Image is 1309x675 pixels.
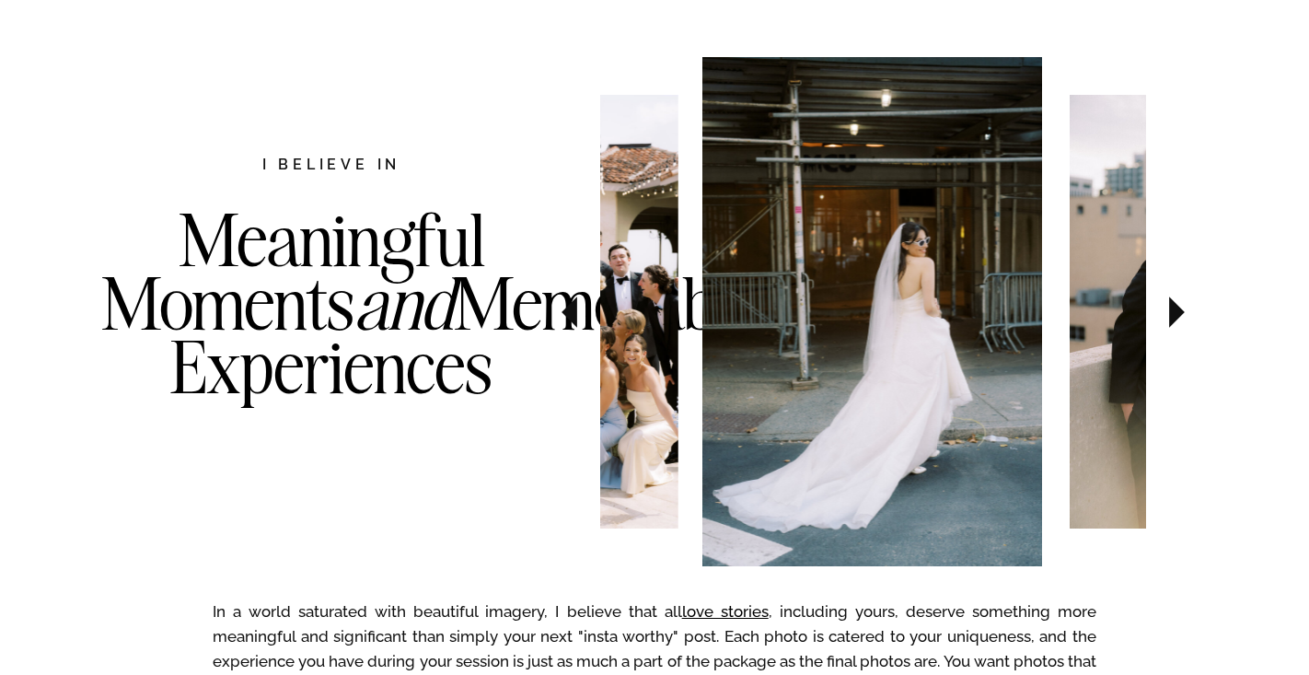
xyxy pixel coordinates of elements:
[101,208,562,473] h3: Meaningful Moments Memorable Experiences
[703,57,1043,566] img: Bride in New York City with her dress train trailing behind her
[354,258,454,348] i: and
[389,95,678,528] img: Wedding party cheering for the bride and groom
[682,602,769,621] a: love stories
[165,154,498,179] h2: I believe in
